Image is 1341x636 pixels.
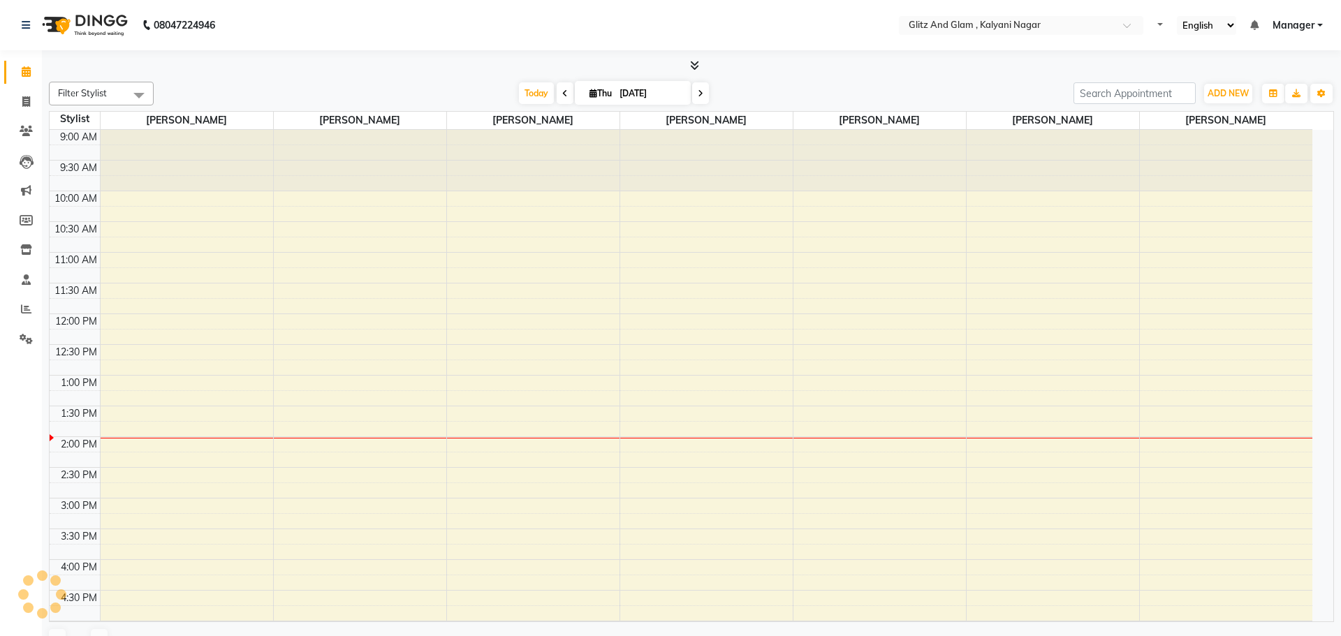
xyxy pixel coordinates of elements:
[58,529,100,544] div: 3:30 PM
[52,283,100,298] div: 11:30 AM
[1208,88,1249,98] span: ADD NEW
[1140,112,1313,129] span: [PERSON_NAME]
[57,161,100,175] div: 9:30 AM
[615,83,685,104] input: 2025-09-04
[620,112,793,129] span: [PERSON_NAME]
[50,112,100,126] div: Stylist
[58,498,100,513] div: 3:00 PM
[58,591,100,605] div: 4:30 PM
[52,345,100,360] div: 12:30 PM
[58,376,100,390] div: 1:00 PM
[447,112,620,129] span: [PERSON_NAME]
[1273,18,1314,33] span: Manager
[586,88,615,98] span: Thu
[52,253,100,267] div: 11:00 AM
[57,130,100,145] div: 9:00 AM
[58,437,100,452] div: 2:00 PM
[101,112,273,129] span: [PERSON_NAME]
[154,6,215,45] b: 08047224946
[967,112,1139,129] span: [PERSON_NAME]
[58,621,100,636] div: 5:00 PM
[58,468,100,482] div: 2:30 PM
[793,112,966,129] span: [PERSON_NAME]
[58,560,100,575] div: 4:00 PM
[519,82,554,104] span: Today
[274,112,446,129] span: [PERSON_NAME]
[1073,82,1196,104] input: Search Appointment
[36,6,131,45] img: logo
[52,222,100,237] div: 10:30 AM
[52,191,100,206] div: 10:00 AM
[58,406,100,421] div: 1:30 PM
[52,314,100,329] div: 12:00 PM
[1204,84,1252,103] button: ADD NEW
[58,87,107,98] span: Filter Stylist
